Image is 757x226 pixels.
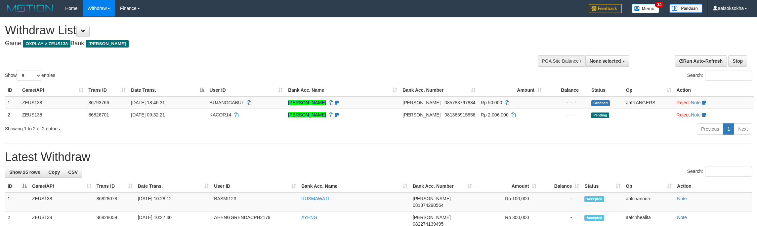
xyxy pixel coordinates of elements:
[48,170,60,175] span: Copy
[691,112,701,117] a: Note
[691,100,701,105] a: Note
[734,123,752,135] a: Next
[655,2,664,8] span: 34
[5,167,44,178] a: Show 25 rows
[29,192,94,211] td: ZEUS138
[23,40,70,48] span: OXPLAY > ZEUS138
[5,3,55,13] img: MOTION_logo.png
[5,84,20,96] th: ID
[444,112,475,117] span: Copy 081365915858 to clipboard
[64,167,82,178] a: CSV
[444,100,475,105] span: Copy 085783797834 to clipboard
[674,109,754,121] td: ·
[589,4,622,13] img: Feedback.jpg
[591,100,610,106] span: Grabbed
[547,112,586,118] div: - - -
[135,180,212,192] th: Date Trans.: activate to sort column ascending
[210,100,244,105] span: BUJANGGABUT
[687,71,752,81] label: Search:
[475,192,539,211] td: Rp 100,000
[584,215,604,221] span: Accepted
[697,123,723,135] a: Previous
[723,123,734,135] a: 1
[211,180,299,192] th: User ID: activate to sort column ascending
[9,170,40,175] span: Show 25 rows
[128,84,207,96] th: Date Trans.: activate to sort column descending
[5,24,498,37] h1: Withdraw List
[5,123,311,132] div: Showing 1 to 2 of 2 entries
[17,71,41,81] select: Showentries
[94,192,135,211] td: 86828078
[5,150,752,164] h1: Latest Withdraw
[20,109,86,121] td: ZEUS138
[538,55,585,67] div: PGA Site Balance /
[131,112,165,117] span: [DATE] 09:32:21
[478,84,545,96] th: Amount: activate to sort column ascending
[705,71,752,81] input: Search:
[675,55,727,67] a: Run Auto-Refresh
[5,96,20,109] td: 1
[89,112,109,117] span: 86826701
[5,180,29,192] th: ID: activate to sort column descending
[29,180,94,192] th: Game/API: activate to sort column ascending
[632,4,659,13] img: Button%20Memo.svg
[585,55,629,67] button: None selected
[413,203,443,208] span: Copy 081374298564 to clipboard
[674,180,752,192] th: Action
[481,112,509,117] span: Rp 2.006.000
[402,112,441,117] span: [PERSON_NAME]
[89,100,109,105] span: 86793766
[669,4,702,13] img: panduan.png
[413,196,451,201] span: [PERSON_NAME]
[674,96,754,109] td: ·
[285,84,400,96] th: Bank Acc. Name: activate to sort column ascending
[301,196,329,201] a: RUSMAWATI
[288,112,326,117] a: [PERSON_NAME]
[547,99,586,106] div: - - -
[677,100,690,105] a: Reject
[299,180,410,192] th: Bank Acc. Name: activate to sort column ascending
[589,84,623,96] th: Status
[677,112,690,117] a: Reject
[400,84,478,96] th: Bank Acc. Number: activate to sort column ascending
[207,84,286,96] th: User ID: activate to sort column ascending
[131,100,165,105] span: [DATE] 18:46:31
[687,167,752,177] label: Search:
[402,100,441,105] span: [PERSON_NAME]
[86,84,129,96] th: Trans ID: activate to sort column ascending
[5,71,55,81] label: Show entries
[591,113,609,118] span: Pending
[623,180,674,192] th: Op: activate to sort column ascending
[475,180,539,192] th: Amount: activate to sort column ascending
[135,192,212,211] td: [DATE] 10:28:12
[728,55,747,67] a: Stop
[20,96,86,109] td: ZEUS138
[5,109,20,121] td: 2
[674,84,754,96] th: Action
[590,58,621,64] span: None selected
[211,192,299,211] td: BASMI123
[210,112,231,117] span: KACOR14
[86,40,128,48] span: [PERSON_NAME]
[413,215,451,220] span: [PERSON_NAME]
[544,84,589,96] th: Balance
[5,192,29,211] td: 1
[288,100,326,105] a: [PERSON_NAME]
[582,180,623,192] th: Status: activate to sort column ascending
[301,215,317,220] a: AYENG
[623,192,674,211] td: aafchannun
[481,100,502,105] span: Rp 50.000
[5,40,498,47] h4: Game: Bank:
[677,215,687,220] a: Note
[677,196,687,201] a: Note
[410,180,475,192] th: Bank Acc. Number: activate to sort column ascending
[20,84,86,96] th: Game/API: activate to sort column ascending
[623,96,674,109] td: aafRANGERS
[539,180,582,192] th: Balance: activate to sort column ascending
[94,180,135,192] th: Trans ID: activate to sort column ascending
[68,170,78,175] span: CSV
[584,196,604,202] span: Accepted
[539,192,582,211] td: -
[44,167,64,178] a: Copy
[623,84,674,96] th: Op: activate to sort column ascending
